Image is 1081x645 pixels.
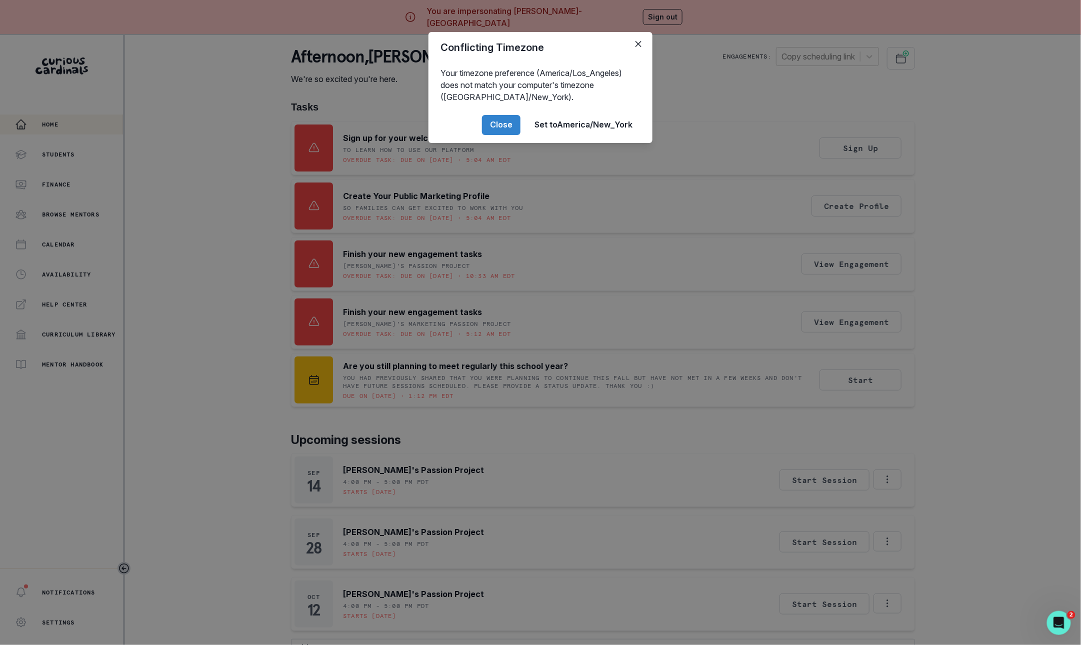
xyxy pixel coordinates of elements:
[428,32,652,63] header: Conflicting Timezone
[1067,611,1075,619] span: 2
[428,63,652,107] div: Your timezone preference (America/Los_Angeles) does not match your computer's timezone ([GEOGRAPH...
[630,36,646,52] button: Close
[482,115,520,135] button: Close
[526,115,640,135] button: Set toAmerica/New_York
[1047,611,1071,635] iframe: Intercom live chat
